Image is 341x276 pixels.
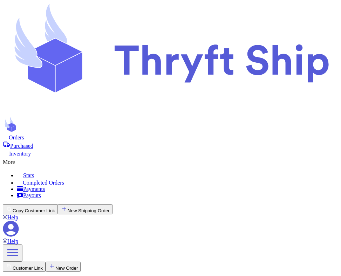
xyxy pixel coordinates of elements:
[3,214,18,220] a: Help
[3,204,58,214] button: Copy Customer Link
[7,238,18,244] span: Help
[17,171,338,179] a: Stats
[3,149,338,157] a: Inventory
[46,262,81,272] button: New Order
[17,179,338,186] a: Completed Orders
[3,134,338,141] a: Orders
[58,204,112,214] button: New Shipping Order
[17,192,338,199] a: Payouts
[3,238,18,244] a: Help
[7,214,18,220] span: Help
[3,141,338,149] a: Purchased
[17,186,338,192] a: Payments
[3,262,46,272] button: Customer Link
[3,157,338,165] div: More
